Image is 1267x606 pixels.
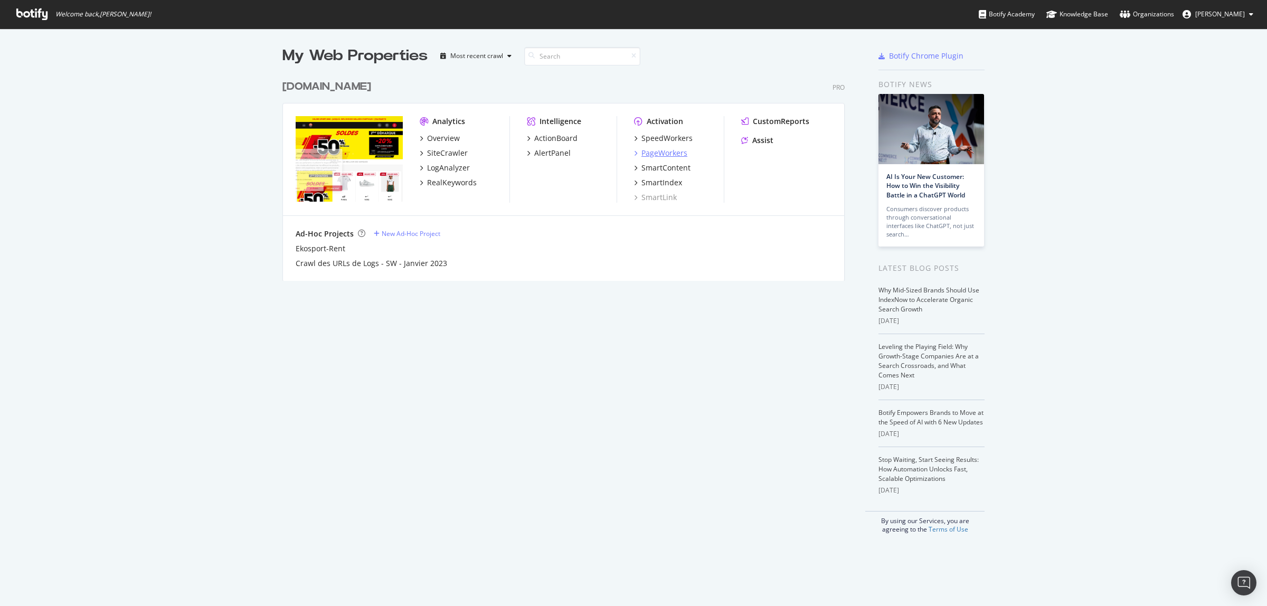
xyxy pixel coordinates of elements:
a: Overview [420,133,460,144]
a: RealKeywords [420,177,477,188]
div: LogAnalyzer [427,163,470,173]
span: Welcome back, [PERSON_NAME] ! [55,10,151,18]
div: [DOMAIN_NAME] [282,79,371,94]
div: Botify Academy [979,9,1035,20]
div: Botify Chrome Plugin [889,51,963,61]
a: Stop Waiting, Start Seeing Results: How Automation Unlocks Fast, Scalable Optimizations [878,455,979,483]
div: SpeedWorkers [641,133,693,144]
a: ActionBoard [527,133,578,144]
img: AI Is Your New Customer: How to Win the Visibility Battle in a ChatGPT World [878,94,984,164]
div: [DATE] [878,429,985,439]
a: Leveling the Playing Field: Why Growth-Stage Companies Are at a Search Crossroads, and What Comes... [878,342,979,380]
a: CustomReports [741,116,809,127]
div: Knowledge Base [1046,9,1108,20]
a: LogAnalyzer [420,163,470,173]
div: [DATE] [878,486,985,495]
button: [PERSON_NAME] [1174,6,1262,23]
div: New Ad-Hoc Project [382,229,440,238]
a: SiteCrawler [420,148,468,158]
div: PageWorkers [641,148,687,158]
div: Assist [752,135,773,146]
div: Most recent crawl [450,53,503,59]
div: CustomReports [753,116,809,127]
div: Botify news [878,79,985,90]
a: SpeedWorkers [634,133,693,144]
div: [DATE] [878,382,985,392]
a: New Ad-Hoc Project [374,229,440,238]
a: Ekosport-Rent [296,243,345,254]
div: SiteCrawler [427,148,468,158]
a: Why Mid-Sized Brands Should Use IndexNow to Accelerate Organic Search Growth [878,286,979,314]
a: [DOMAIN_NAME] [282,79,375,94]
div: My Web Properties [282,45,428,67]
a: Terms of Use [929,525,968,534]
a: Crawl des URLs de Logs - SW - Janvier 2023 [296,258,447,269]
div: Latest Blog Posts [878,262,985,274]
div: SmartContent [641,163,691,173]
a: SmartIndex [634,177,682,188]
span: mathilde Bonus [1195,10,1245,18]
a: AlertPanel [527,148,571,158]
a: Botify Chrome Plugin [878,51,963,61]
div: RealKeywords [427,177,477,188]
a: SmartContent [634,163,691,173]
div: grid [282,67,853,281]
a: AI Is Your New Customer: How to Win the Visibility Battle in a ChatGPT World [886,172,965,199]
div: Consumers discover products through conversational interfaces like ChatGPT, not just search… [886,205,976,239]
div: [DATE] [878,316,985,326]
a: SmartLink [634,192,677,203]
div: Overview [427,133,460,144]
div: Activation [647,116,683,127]
div: Intelligence [540,116,581,127]
div: Analytics [432,116,465,127]
div: ActionBoard [534,133,578,144]
a: Botify Empowers Brands to Move at the Speed of AI with 6 New Updates [878,408,984,427]
div: Pro [833,83,845,92]
button: Most recent crawl [436,48,516,64]
div: AlertPanel [534,148,571,158]
a: Assist [741,135,773,146]
a: PageWorkers [634,148,687,158]
div: Ad-Hoc Projects [296,229,354,239]
div: Organizations [1120,9,1174,20]
div: By using our Services, you are agreeing to the [865,511,985,534]
div: Open Intercom Messenger [1231,570,1256,595]
input: Search [524,47,640,65]
img: sport2000.fr [296,116,403,202]
div: SmartIndex [641,177,682,188]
